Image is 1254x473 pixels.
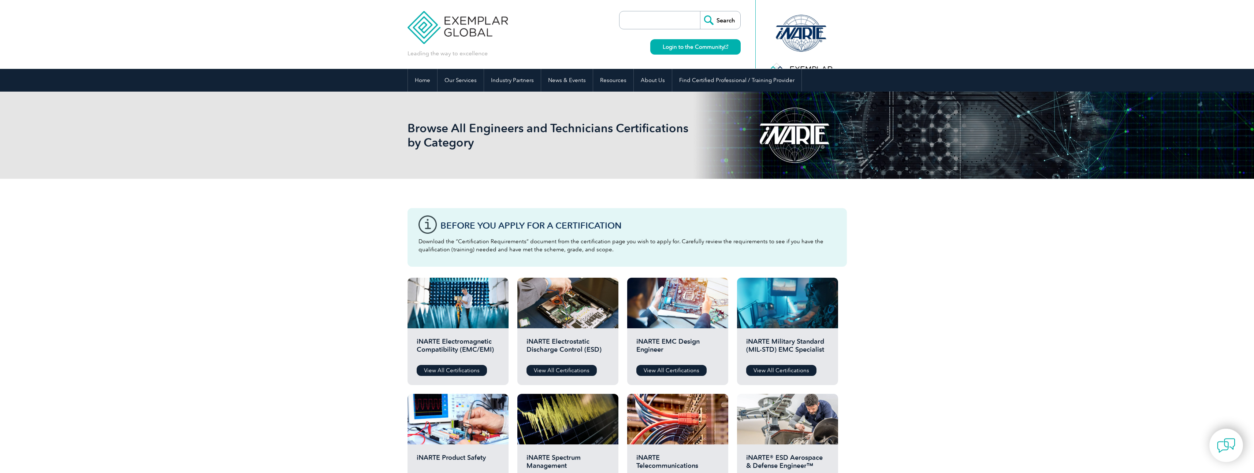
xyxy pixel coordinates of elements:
[636,337,719,359] h2: iNARTE EMC Design Engineer
[417,365,487,376] a: View All Certifications
[593,69,633,92] a: Resources
[1217,436,1235,455] img: contact-chat.png
[650,39,741,55] a: Login to the Community
[408,121,689,149] h1: Browse All Engineers and Technicians Certifications by Category
[526,365,597,376] a: View All Certifications
[541,69,593,92] a: News & Events
[408,69,437,92] a: Home
[438,69,484,92] a: Our Services
[417,337,499,359] h2: iNARTE Electromagnetic Compatibility (EMC/EMI)
[724,45,728,49] img: open_square.png
[672,69,801,92] a: Find Certified Professional / Training Provider
[634,69,672,92] a: About Us
[746,365,816,376] a: View All Certifications
[636,365,707,376] a: View All Certifications
[484,69,541,92] a: Industry Partners
[408,49,488,58] p: Leading the way to excellence
[746,337,829,359] h2: iNARTE Military Standard (MIL-STD) EMC Specialist
[526,337,609,359] h2: iNARTE Electrostatic Discharge Control (ESD)
[440,221,836,230] h3: Before You Apply For a Certification
[700,11,740,29] input: Search
[418,237,836,254] p: Download the “Certification Requirements” document from the certification page you wish to apply ...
